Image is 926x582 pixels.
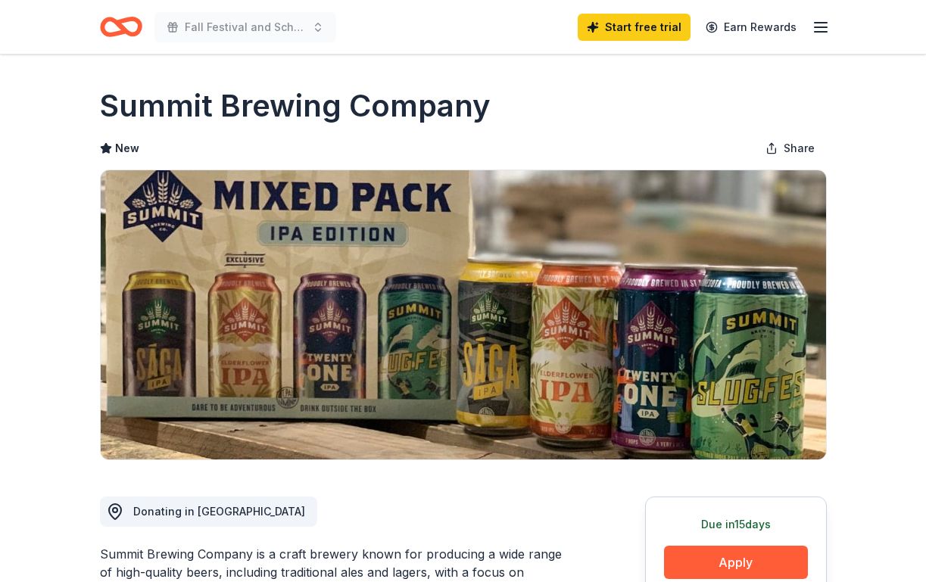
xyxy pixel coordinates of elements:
span: Fall Festival and School [DATE] [185,18,306,36]
span: Donating in [GEOGRAPHIC_DATA] [133,505,305,518]
span: Share [784,139,815,157]
button: Fall Festival and School [DATE] [154,12,336,42]
h1: Summit Brewing Company [100,85,491,127]
img: Image for Summit Brewing Company [101,170,826,459]
a: Start free trial [578,14,691,41]
button: Share [753,133,827,163]
a: Earn Rewards [697,14,806,41]
button: Apply [664,546,808,579]
div: Due in 15 days [664,515,808,534]
span: New [115,139,139,157]
a: Home [100,9,142,45]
